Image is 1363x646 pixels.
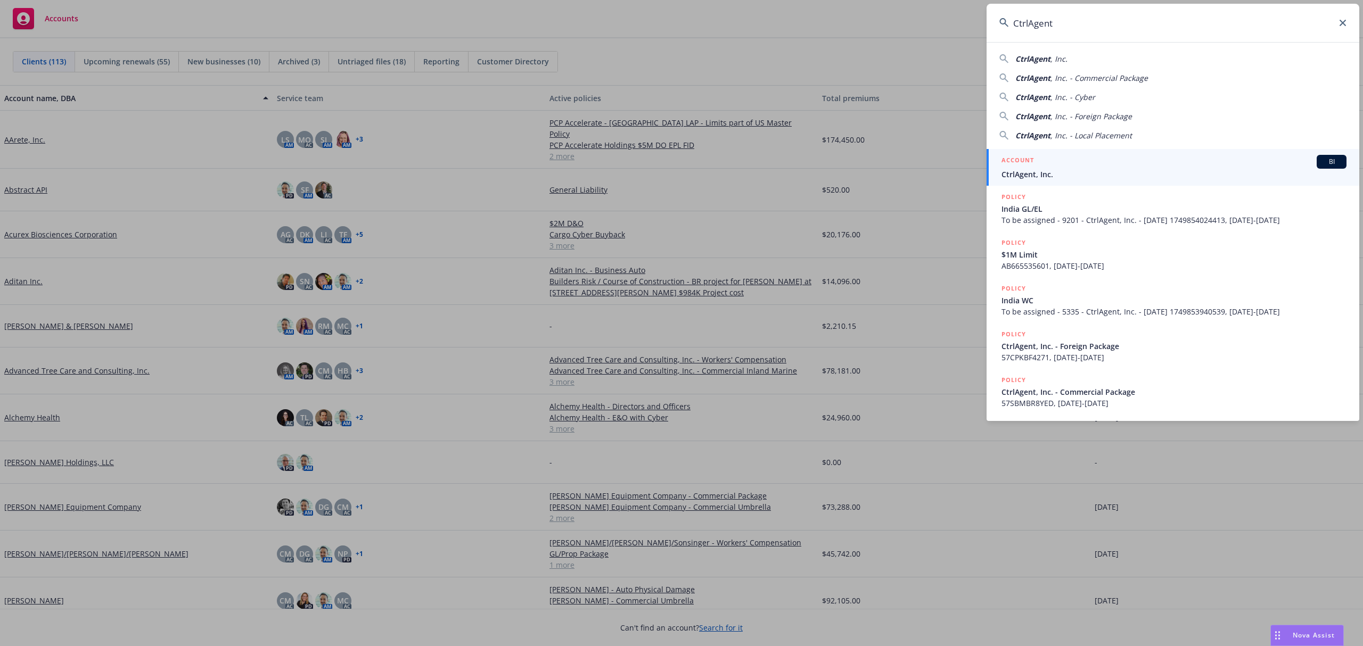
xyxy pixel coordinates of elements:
[1321,157,1342,167] span: BI
[1293,631,1335,640] span: Nova Assist
[1001,155,1034,168] h5: ACCOUNT
[1050,92,1095,102] span: , Inc. - Cyber
[1001,386,1346,397] span: CtrlAgent, Inc. - Commercial Package
[1001,329,1026,339] h5: POLICY
[1050,54,1068,64] span: , Inc.
[987,186,1359,231] a: POLICYIndia GL/ELTo be assigned - 9201 - CtrlAgent, Inc. - [DATE] 1749854024413, [DATE]-[DATE]
[1015,111,1050,121] span: CtrlAgent
[1001,295,1346,306] span: India WC
[1001,169,1346,180] span: CtrlAgent, Inc.
[1271,625,1284,645] div: Drag to move
[1001,375,1026,385] h5: POLICY
[987,277,1359,323] a: POLICYIndia WCTo be assigned - 5335 - CtrlAgent, Inc. - [DATE] 1749853940539, [DATE]-[DATE]
[1270,625,1344,646] button: Nova Assist
[987,149,1359,186] a: ACCOUNTBICtrlAgent, Inc.
[1050,130,1132,140] span: , Inc. - Local Placement
[1050,111,1132,121] span: , Inc. - Foreign Package
[1001,341,1346,352] span: CtrlAgent, Inc. - Foreign Package
[1001,237,1026,248] h5: POLICY
[1001,249,1346,260] span: $1M Limit
[1001,260,1346,271] span: AB665535601, [DATE]-[DATE]
[987,231,1359,277] a: POLICY$1M LimitAB665535601, [DATE]-[DATE]
[987,369,1359,415] a: POLICYCtrlAgent, Inc. - Commercial Package57SBMBR8YED, [DATE]-[DATE]
[1001,397,1346,409] span: 57SBMBR8YED, [DATE]-[DATE]
[1015,130,1050,140] span: CtrlAgent
[1001,192,1026,202] h5: POLICY
[1015,54,1050,64] span: CtrlAgent
[987,4,1359,42] input: Search...
[1001,283,1026,294] h5: POLICY
[1001,214,1346,226] span: To be assigned - 9201 - CtrlAgent, Inc. - [DATE] 1749854024413, [DATE]-[DATE]
[1050,73,1148,83] span: , Inc. - Commercial Package
[1001,203,1346,214] span: India GL/EL
[1015,92,1050,102] span: CtrlAgent
[1001,352,1346,363] span: 57CPKBF4271, [DATE]-[DATE]
[1001,306,1346,317] span: To be assigned - 5335 - CtrlAgent, Inc. - [DATE] 1749853940539, [DATE]-[DATE]
[987,323,1359,369] a: POLICYCtrlAgent, Inc. - Foreign Package57CPKBF4271, [DATE]-[DATE]
[1015,73,1050,83] span: CtrlAgent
